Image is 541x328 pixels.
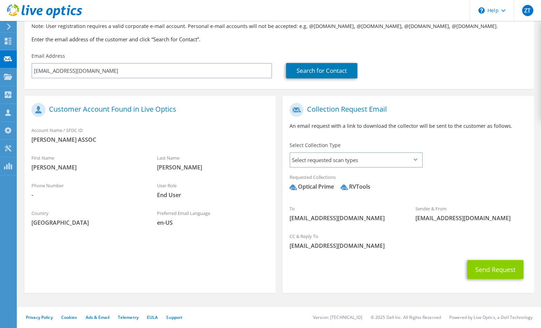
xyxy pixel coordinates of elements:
[147,314,158,320] a: EULA
[290,183,334,191] div: Optical Prime
[31,53,65,60] label: Email Address
[150,206,276,230] div: Preferred Email Language
[522,5,533,16] span: ZT
[31,35,527,43] h3: Enter the email address of the customer and click “Search for Contact”.
[415,214,527,222] span: [EMAIL_ADDRESS][DOMAIN_NAME]
[313,314,362,320] li: Version: [TECHNICAL_ID]
[283,170,534,198] div: Requested Collections
[31,219,143,226] span: [GEOGRAPHIC_DATA]
[371,314,441,320] li: © 2025 Dell Inc. All Rights Reserved
[283,229,534,253] div: CC & Reply To
[86,314,109,320] a: Ads & Email
[157,219,269,226] span: en-US
[286,63,357,78] a: Search for Contact
[283,201,408,225] div: To
[24,123,276,147] div: Account Name / SFDC ID
[449,314,533,320] li: Powered by Live Optics, a Dell Technology
[118,314,138,320] a: Telemetry
[150,178,276,202] div: User Role
[290,103,523,117] h1: Collection Request Email
[157,191,269,199] span: End User
[290,122,527,130] p: An email request with a link to download the collector will be sent to the customer as follows.
[31,22,527,30] p: Note: User registration requires a valid corporate e-mail account. Personal e-mail accounts will ...
[31,163,143,171] span: [PERSON_NAME]
[31,191,143,199] span: -
[290,214,401,222] span: [EMAIL_ADDRESS][DOMAIN_NAME]
[61,314,77,320] a: Cookies
[24,151,150,175] div: First Name
[290,153,421,167] span: Select requested scan types
[467,260,524,279] button: Send Request
[341,183,370,191] div: RVTools
[24,206,150,230] div: Country
[24,178,150,202] div: Phone Number
[408,201,534,225] div: Sender & From
[290,142,341,149] label: Select Collection Type
[166,314,183,320] a: Support
[150,151,276,175] div: Last Name
[157,163,269,171] span: [PERSON_NAME]
[478,7,485,14] svg: \n
[290,242,527,250] span: [EMAIL_ADDRESS][DOMAIN_NAME]
[26,314,53,320] a: Privacy Policy
[31,103,265,117] h1: Customer Account Found in Live Optics
[31,136,269,144] span: [PERSON_NAME] ASSOC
